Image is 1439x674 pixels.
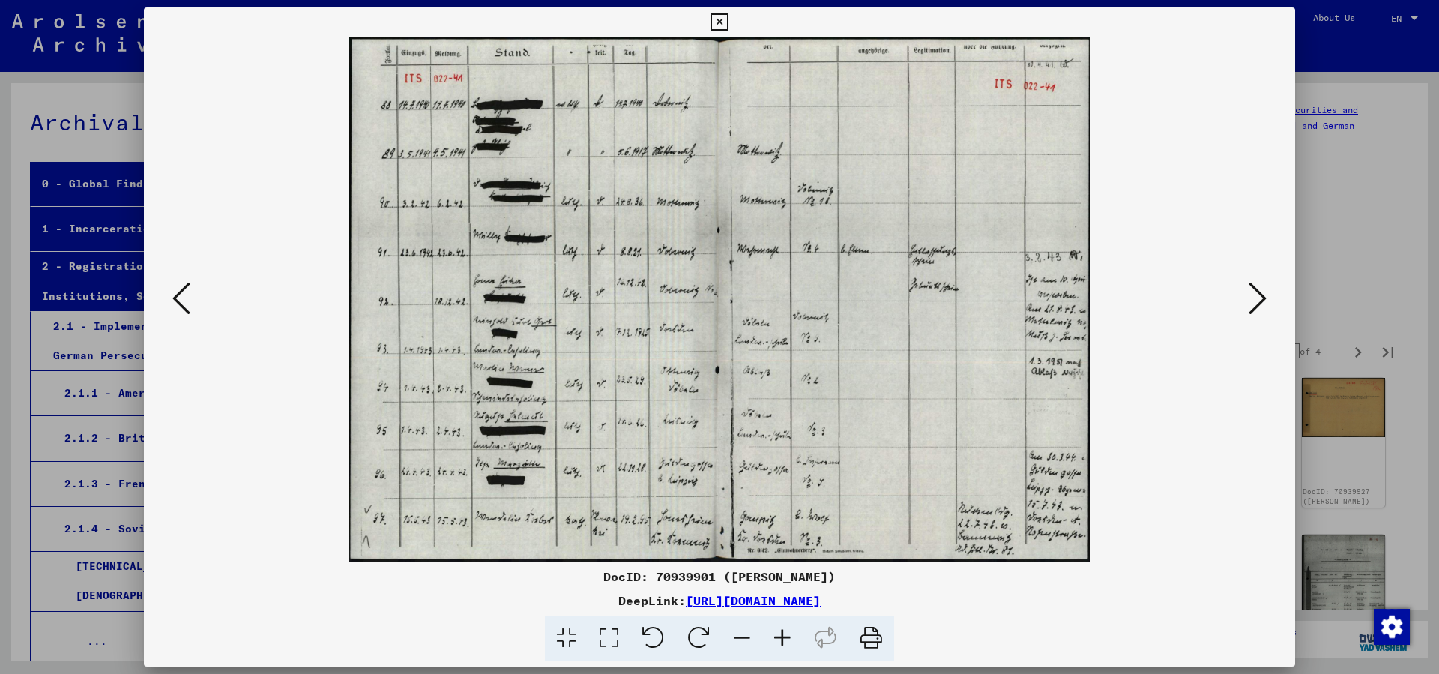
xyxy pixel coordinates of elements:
div: Change consent [1373,608,1409,644]
img: Change consent [1374,609,1410,645]
div: DeepLink: [144,592,1295,610]
img: 001.jpg [195,37,1244,562]
a: [URL][DOMAIN_NAME] [686,593,821,608]
div: DocID: 70939901 ([PERSON_NAME]) [144,568,1295,586]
